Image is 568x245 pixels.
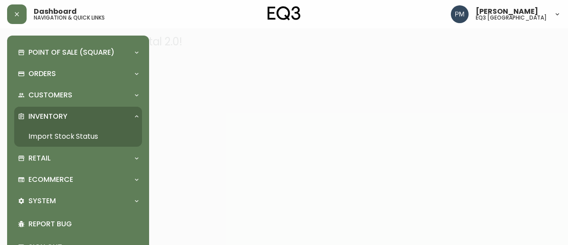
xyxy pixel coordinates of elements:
div: Orders [14,64,142,84]
div: Point of Sale (Square) [14,43,142,62]
span: Dashboard [34,8,77,15]
div: Inventory [14,107,142,126]
p: Ecommerce [28,175,73,185]
p: Orders [28,69,56,79]
img: logo [268,6,300,20]
p: Customers [28,90,72,100]
div: Retail [14,149,142,168]
h5: eq3 [GEOGRAPHIC_DATA] [476,15,547,20]
img: 0a7c5790205149dfd4c0ba0a3a48f705 [451,5,469,23]
div: Customers [14,85,142,105]
span: [PERSON_NAME] [476,8,538,15]
h5: navigation & quick links [34,15,105,20]
div: Report Bug [14,213,142,236]
div: System [14,191,142,211]
p: Point of Sale (Square) [28,48,114,57]
p: Inventory [28,112,67,121]
p: Retail [28,153,51,163]
div: Ecommerce [14,170,142,189]
a: Import Stock Status [14,126,142,147]
p: System [28,196,56,206]
p: Report Bug [28,219,138,229]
